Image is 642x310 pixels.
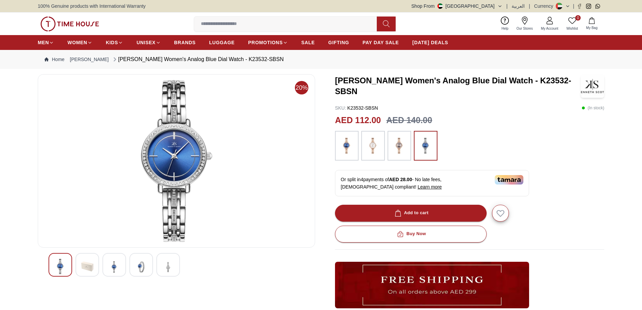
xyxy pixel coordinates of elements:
span: My Account [538,26,561,31]
a: SALE [301,36,315,49]
span: PROMOTIONS [248,39,283,46]
span: KIDS [106,39,118,46]
img: ... [40,17,99,31]
nav: Breadcrumb [38,50,604,69]
div: Or split in 4 payments of - No late fees, [DEMOGRAPHIC_DATA] compliant! [335,170,529,196]
span: PAY DAY SALE [363,39,399,46]
span: Our Stores [514,26,536,31]
a: PROMOTIONS [248,36,288,49]
img: Kenneth Scott Women's Analog Blue Dial Watch - K23532-RBKN [81,259,93,274]
a: [DATE] DEALS [412,36,448,49]
h3: AED 140.00 [386,114,432,127]
span: AED 28.00 [389,177,412,182]
a: GIFTING [328,36,349,49]
img: ... [391,134,408,157]
img: Kenneth Scott Women's Analog Blue Dial Watch - K23532-RBKN [162,259,174,275]
img: Kenneth Scott Women's Analog Blue Dial Watch - K23532-RBKN [108,259,120,275]
div: Buy Now [396,230,426,238]
img: ... [417,134,434,157]
p: ( In stock ) [582,105,604,111]
a: Whatsapp [595,4,600,9]
span: WOMEN [67,39,87,46]
a: Instagram [586,4,591,9]
img: ... [335,262,529,308]
div: Add to cart [393,209,429,217]
p: K23532-SBSN [335,105,378,111]
img: Kenneth Scott Women's Analog Blue Dial Watch - K23532-RBKN [43,80,309,242]
a: LUGGAGE [209,36,235,49]
a: MEN [38,36,54,49]
button: العربية [512,3,525,9]
span: | [507,3,508,9]
a: UNISEX [136,36,160,49]
span: Help [499,26,511,31]
span: | [573,3,574,9]
span: Learn more [418,184,442,190]
span: 0 [575,15,581,21]
a: WOMEN [67,36,92,49]
a: PAY DAY SALE [363,36,399,49]
a: Our Stores [513,15,537,32]
span: | [529,3,530,9]
img: Kenneth Scott Women's Analog Blue Dial Watch - K23532-RBKN [54,259,66,274]
button: Add to cart [335,205,487,222]
a: [PERSON_NAME] [70,56,109,63]
span: BRANDS [174,39,196,46]
a: Home [44,56,64,63]
div: [PERSON_NAME] Women's Analog Blue Dial Watch - K23532-SBSN [112,55,284,63]
h3: [PERSON_NAME] Women's Analog Blue Dial Watch - K23532-SBSN [335,75,581,97]
img: Kenneth Scott Women's Analog Blue Dial Watch - K23532-SBSN [581,74,604,98]
a: Help [497,15,513,32]
span: 100% Genuine products with International Warranty [38,3,146,9]
span: GIFTING [328,39,349,46]
img: Kenneth Scott Women's Analog Blue Dial Watch - K23532-RBKN [135,259,147,275]
span: My Bag [583,25,600,30]
span: LUGGAGE [209,39,235,46]
span: SALE [301,39,315,46]
span: MEN [38,39,49,46]
span: [DATE] DEALS [412,39,448,46]
span: UNISEX [136,39,155,46]
span: SKU : [335,105,346,111]
a: BRANDS [174,36,196,49]
a: Facebook [577,4,582,9]
img: Tamara [495,175,523,185]
button: Buy Now [335,226,487,243]
span: Wishlist [564,26,581,31]
img: United Arab Emirates [437,3,443,9]
button: My Bag [582,16,602,32]
a: KIDS [106,36,123,49]
div: Currency [534,3,556,9]
img: ... [365,134,381,157]
h2: AED 112.00 [335,114,381,127]
button: Shop From[GEOGRAPHIC_DATA] [411,3,502,9]
a: 0Wishlist [562,15,582,32]
img: ... [338,134,355,157]
span: 20% [295,81,308,94]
